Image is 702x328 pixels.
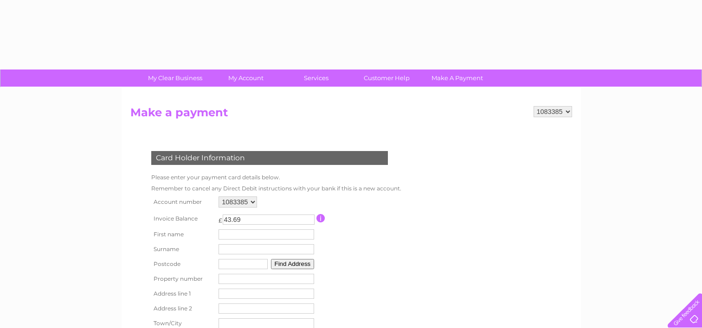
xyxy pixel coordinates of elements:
[149,301,217,316] th: Address line 2
[149,183,404,194] td: Remember to cancel any Direct Debit instructions with your bank if this is a new account.
[316,214,325,222] input: Information
[137,69,213,87] a: My Clear Business
[219,212,222,224] td: £
[278,69,354,87] a: Services
[149,172,404,183] td: Please enter your payment card details below.
[151,151,388,165] div: Card Holder Information
[149,257,217,271] th: Postcode
[149,210,217,227] th: Invoice Balance
[149,271,217,286] th: Property number
[149,194,217,210] th: Account number
[149,227,217,242] th: First name
[149,242,217,257] th: Surname
[130,106,572,124] h2: Make a payment
[419,69,496,87] a: Make A Payment
[348,69,425,87] a: Customer Help
[271,259,315,269] button: Find Address
[149,286,217,301] th: Address line 1
[207,69,284,87] a: My Account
